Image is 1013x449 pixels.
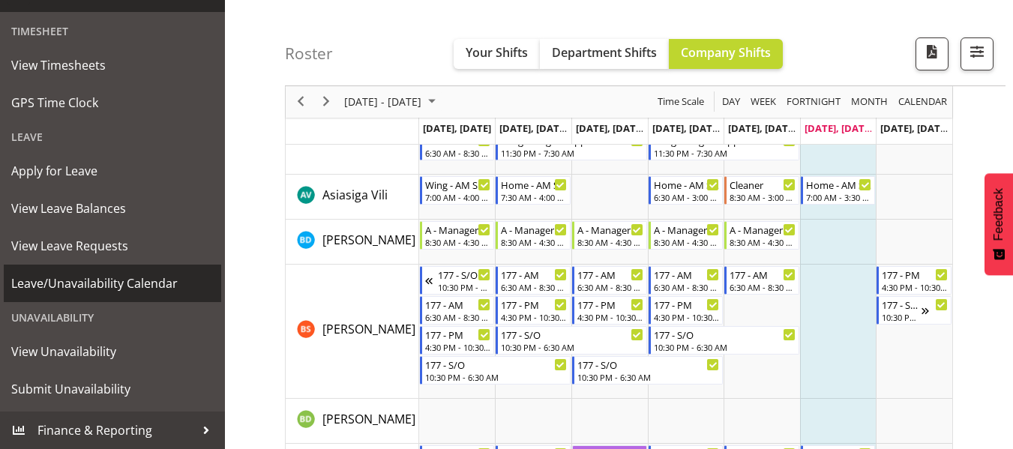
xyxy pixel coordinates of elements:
div: Asiasiga Vili"s event - Home - AM Support 1 Begin From Saturday, August 16, 2025 at 7:00:00 AM GM... [801,176,876,205]
div: 4:30 PM - 10:30 PM [882,281,948,293]
div: 177 - S/O [501,327,643,342]
a: Submit Unavailability [4,370,221,408]
a: View Leave Balances [4,190,221,227]
span: [DATE], [DATE] [576,121,644,135]
span: [DATE], [DATE] [728,121,796,135]
div: 6:30 AM - 8:30 AM [577,281,643,293]
div: 4:30 PM - 10:30 PM [425,341,491,353]
div: Asiasiga Vili"s event - Wing - AM Support 2 Begin From Monday, August 11, 2025 at 7:00:00 AM GMT+... [420,176,495,205]
span: [DATE], [DATE] [805,121,873,135]
span: View Unavailability [11,340,214,363]
div: Billie Sothern"s event - 177 - PM Begin From Thursday, August 14, 2025 at 4:30:00 PM GMT+12:00 En... [649,296,724,325]
span: View Leave Requests [11,235,214,257]
div: 4:30 PM - 10:30 PM [501,311,567,323]
button: Month [896,93,950,112]
div: previous period [288,86,313,118]
div: 6:30 AM - 8:30 AM [501,281,567,293]
div: 8:30 AM - 4:30 PM [730,236,796,248]
button: Previous [291,93,311,112]
div: Cleaner [730,177,796,192]
div: 8:30 AM - 4:30 PM [425,236,491,248]
span: Leave/Unavailability Calendar [11,272,214,295]
div: A - Manager [501,222,567,237]
div: Billie Sothern"s event - 177 - AM Begin From Tuesday, August 12, 2025 at 6:30:00 AM GMT+12:00 End... [496,266,571,295]
div: 8:30 AM - 4:30 PM [654,236,720,248]
div: Billie Sothern"s event - 177 - PM Begin From Tuesday, August 12, 2025 at 4:30:00 PM GMT+12:00 End... [496,296,571,325]
a: Leave/Unavailability Calendar [4,265,221,302]
span: Apply for Leave [11,160,214,182]
a: Asiasiga Vili [322,186,388,204]
button: Timeline Week [748,93,779,112]
div: 10:30 PM - 6:30 AM [501,341,643,353]
div: Billie Sothern"s event - 177 - S/O Begin From Sunday, August 17, 2025 at 10:30:00 PM GMT+12:00 En... [877,296,952,325]
button: Time Scale [655,93,707,112]
div: Barbara Dunlop"s event - A - Manager Begin From Thursday, August 14, 2025 at 8:30:00 AM GMT+12:00... [649,221,724,250]
div: Barbara Dunlop"s event - A - Manager Begin From Tuesday, August 12, 2025 at 8:30:00 AM GMT+12:00 ... [496,221,571,250]
div: 4:30 PM - 10:30 PM [577,311,643,323]
div: Billie Sothern"s event - 177 - AM Begin From Wednesday, August 13, 2025 at 6:30:00 AM GMT+12:00 E... [572,266,647,295]
div: 11:30 PM - 7:30 AM [501,147,643,159]
div: 10:30 PM - 6:30 AM [577,371,719,383]
div: Wing - AM Support 2 [425,177,491,192]
div: Home - AM Support 2 [654,177,720,192]
button: Download a PDF of the roster according to the set date range. [916,37,949,70]
div: 177 - PM [425,327,491,342]
div: 177 - AM [577,267,643,282]
div: 177 - PM [654,297,720,312]
div: Home - AM Support 1 [806,177,872,192]
div: Billie Sothern"s event - 177 - S/O Begin From Monday, August 11, 2025 at 10:30:00 PM GMT+12:00 En... [420,356,571,385]
button: Your Shifts [454,39,540,69]
div: 177 - AM [654,267,720,282]
span: [DATE], [DATE] [652,121,721,135]
a: [PERSON_NAME] [322,231,415,249]
div: Billie Sothern"s event - 177 - AM Begin From Thursday, August 14, 2025 at 6:30:00 AM GMT+12:00 En... [649,266,724,295]
button: Next [316,93,337,112]
div: Arshdeep Singh"s event - Wing - ZNight Support Begin From Tuesday, August 12, 2025 at 11:30:00 PM... [496,132,646,160]
span: Week [749,93,778,112]
span: calendar [897,93,949,112]
div: 11:30 PM - 7:30 AM [654,147,796,159]
div: Billie Sothern"s event - 177 - S/O Begin From Sunday, August 10, 2025 at 10:30:00 PM GMT+12:00 En... [420,266,495,295]
div: 177 - S/O [654,327,796,342]
div: 7:00 AM - 4:00 PM [425,191,491,203]
div: Barbara Dunlop"s event - A - Manager Begin From Monday, August 11, 2025 at 8:30:00 AM GMT+12:00 E... [420,221,495,250]
span: GPS Time Clock [11,91,214,114]
div: 177 - S/O [425,357,567,372]
div: 177 - PM [501,297,567,312]
div: Billie Sothern"s event - 177 - PM Begin From Sunday, August 17, 2025 at 4:30:00 PM GMT+12:00 Ends... [877,266,952,295]
div: 177 - PM [882,267,948,282]
span: [DATE], [DATE] [880,121,949,135]
span: Day [721,93,742,112]
button: August 2025 [342,93,442,112]
button: Timeline Month [849,93,891,112]
div: 10:30 PM - 6:30 AM [438,281,491,293]
div: A - Manager [577,222,643,237]
div: A - Manager [425,222,491,237]
span: [PERSON_NAME] [322,411,415,427]
button: Company Shifts [669,39,783,69]
span: Feedback [992,188,1006,241]
a: View Timesheets [4,46,221,84]
span: Company Shifts [681,44,771,61]
span: Your Shifts [466,44,528,61]
div: 10:30 PM - 6:30 AM [882,311,922,323]
span: Time Scale [656,93,706,112]
a: [PERSON_NAME] [322,410,415,428]
div: Asiasiga Vili"s event - Cleaner Begin From Friday, August 15, 2025 at 8:30:00 AM GMT+12:00 Ends A... [724,176,799,205]
div: Billie Sothern"s event - 177 - PM Begin From Monday, August 11, 2025 at 4:30:00 PM GMT+12:00 Ends... [420,326,495,355]
span: Finance & Reporting [37,419,195,442]
div: 8:30 AM - 3:00 PM [730,191,796,203]
a: View Unavailability [4,333,221,370]
div: August 11 - 17, 2025 [339,86,445,118]
div: 177 - PM [577,297,643,312]
button: Fortnight [784,93,844,112]
div: 6:30 AM - 8:30 AM [730,281,796,293]
div: Unavailability [4,302,221,333]
div: Barbara Dunlop"s event - A - Manager Begin From Wednesday, August 13, 2025 at 8:30:00 AM GMT+12:0... [572,221,647,250]
div: 7:30 AM - 4:00 PM [501,191,567,203]
span: Asiasiga Vili [322,187,388,203]
div: 6:30 AM - 8:30 AM [654,281,720,293]
div: 6:30 AM - 8:30 AM [425,311,491,323]
span: [PERSON_NAME] [322,321,415,337]
div: Home - AM Support 3 [501,177,567,192]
